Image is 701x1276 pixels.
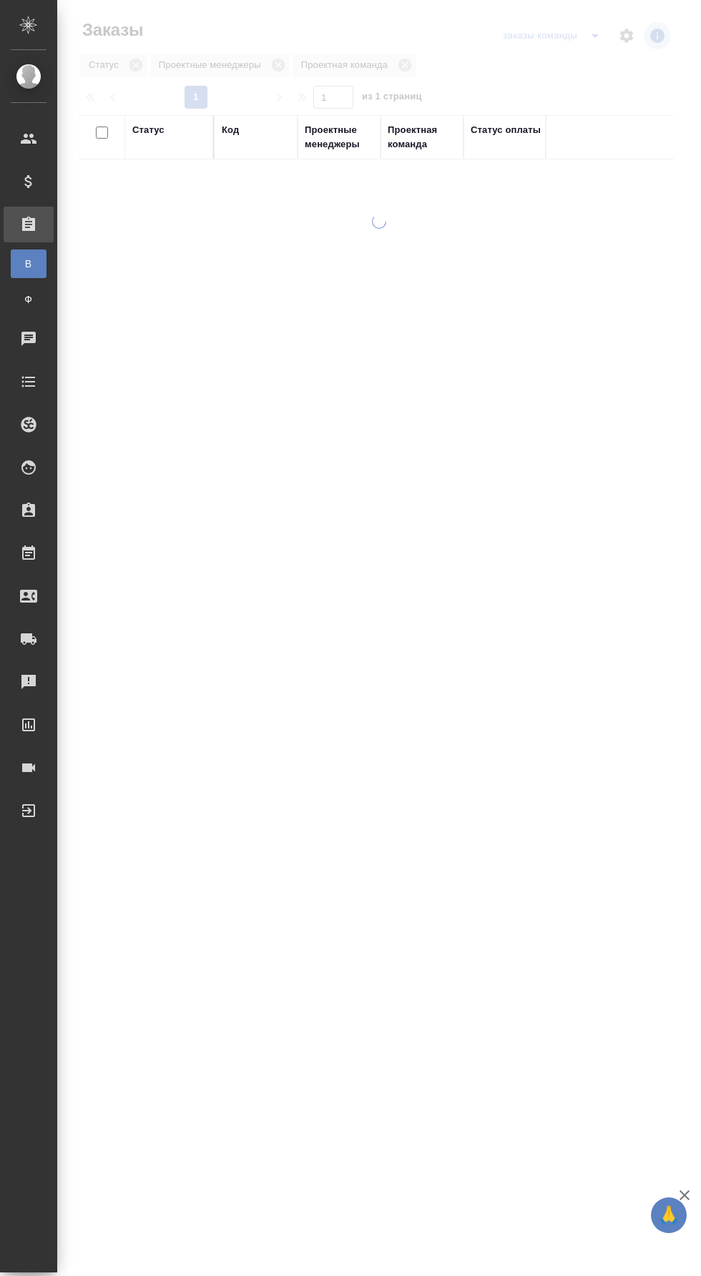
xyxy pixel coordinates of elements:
[657,1200,681,1230] span: 🙏
[471,123,541,137] div: Статус оплаты
[222,123,239,137] div: Код
[11,249,46,278] a: В
[132,123,165,137] div: Статус
[651,1197,687,1233] button: 🙏
[18,292,39,307] span: Ф
[11,285,46,314] a: Ф
[18,257,39,271] span: В
[388,123,456,152] div: Проектная команда
[305,123,373,152] div: Проектные менеджеры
